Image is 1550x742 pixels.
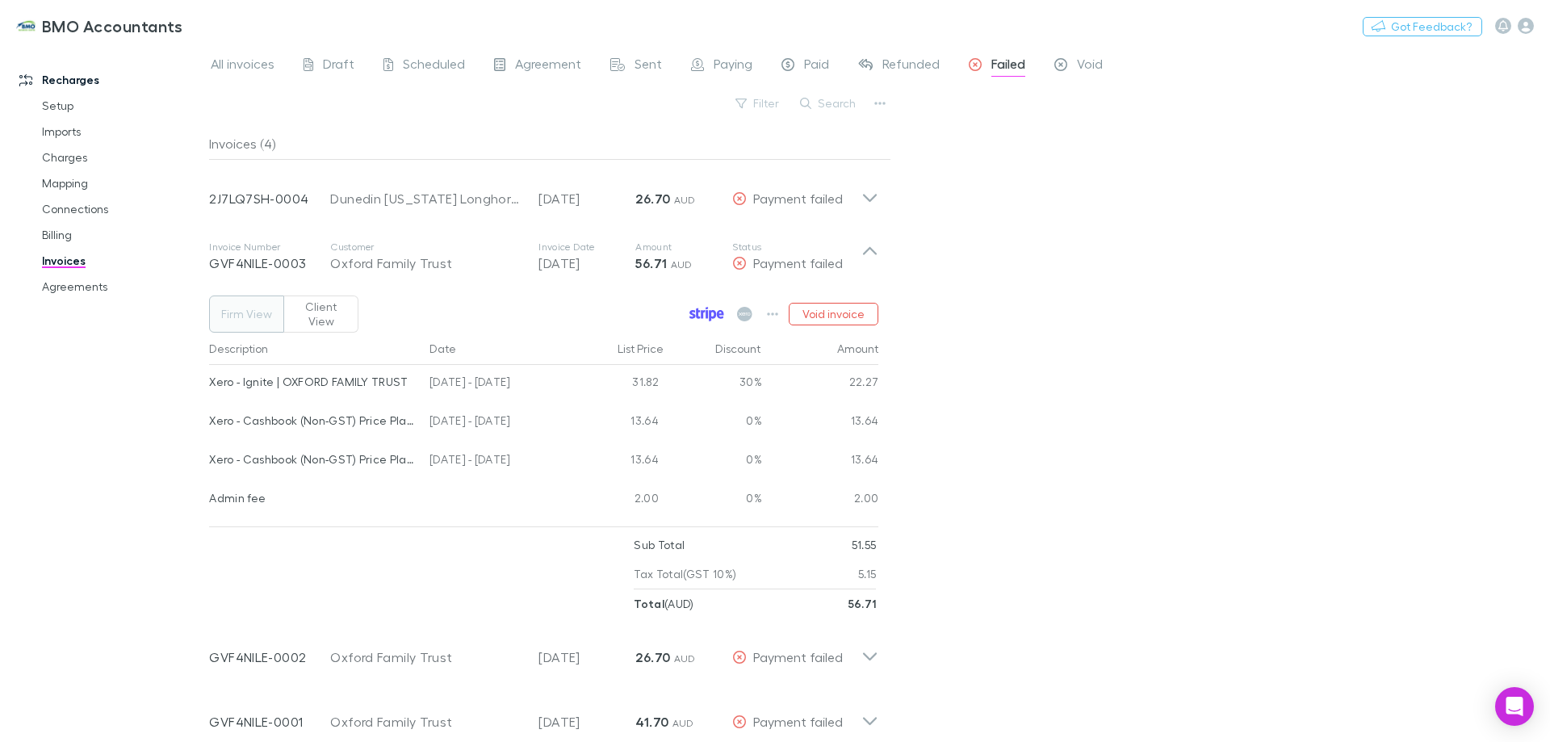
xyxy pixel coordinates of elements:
[538,189,635,208] p: [DATE]
[804,56,829,77] span: Paid
[330,241,522,254] p: Customer
[196,160,891,224] div: 2J7LQ7SH-0004Dunedin [US_STATE] Longhorns Pty Ltd[DATE]26.70 AUDPayment failed
[323,56,354,77] span: Draft
[330,648,522,667] div: Oxford Family Trust
[665,481,762,520] div: 0%
[3,67,218,93] a: Recharges
[852,530,877,560] p: 51.55
[635,56,662,77] span: Sent
[991,56,1025,77] span: Failed
[727,94,789,113] button: Filter
[672,717,694,729] span: AUD
[209,296,284,333] button: Firm View
[634,589,693,618] p: ( AUD )
[209,365,417,399] div: Xero - Ignite | OXFORD FAMILY TRUST
[209,442,417,476] div: Xero - Cashbook (Non-GST) Price Plan | BS & [PERSON_NAME]
[762,404,879,442] div: 13.64
[674,194,696,206] span: AUD
[762,442,879,481] div: 13.64
[209,241,330,254] p: Invoice Number
[211,56,274,77] span: All invoices
[330,712,522,732] div: Oxford Family Trust
[732,241,861,254] p: Status
[634,597,664,610] strong: Total
[538,241,635,254] p: Invoice Date
[882,56,940,77] span: Refunded
[789,303,878,325] button: Void invoice
[848,597,877,610] strong: 56.71
[792,94,865,113] button: Search
[568,365,665,404] div: 31.82
[209,712,330,732] p: GVF4NILE-0001
[16,16,36,36] img: BMO Accountants's Logo
[674,652,696,664] span: AUD
[635,255,667,271] strong: 56.71
[330,189,522,208] div: Dunedin [US_STATE] Longhorns Pty Ltd
[330,254,522,273] div: Oxford Family Trust
[635,241,732,254] p: Amount
[26,274,218,300] a: Agreements
[753,255,843,270] span: Payment failed
[1363,17,1482,36] button: Got Feedback?
[671,258,693,270] span: AUD
[515,56,581,77] span: Agreement
[665,404,762,442] div: 0%
[209,404,417,438] div: Xero - Cashbook (Non-GST) Price Plan | BS & [PERSON_NAME]
[635,649,670,665] strong: 26.70
[762,365,879,404] div: 22.27
[568,442,665,481] div: 13.64
[714,56,752,77] span: Paying
[209,481,417,515] div: Admin fee
[665,442,762,481] div: 0%
[6,6,193,45] a: BMO Accountants
[635,714,668,730] strong: 41.70
[283,296,358,333] button: Client View
[26,248,218,274] a: Invoices
[209,189,330,208] p: 2J7LQ7SH-0004
[568,481,665,520] div: 2.00
[762,481,879,520] div: 2.00
[26,222,218,248] a: Billing
[26,145,218,170] a: Charges
[858,560,876,589] p: 5.15
[753,649,843,664] span: Payment failed
[209,648,330,667] p: GVF4NILE-0002
[1495,687,1534,726] div: Open Intercom Messenger
[665,365,762,404] div: 30%
[568,404,665,442] div: 13.64
[634,560,736,589] p: Tax Total (GST 10%)
[538,712,635,732] p: [DATE]
[1077,56,1103,77] span: Void
[423,404,568,442] div: [DATE] - [DATE]
[634,530,685,560] p: Sub Total
[538,254,635,273] p: [DATE]
[423,365,568,404] div: [DATE] - [DATE]
[538,648,635,667] p: [DATE]
[753,191,843,206] span: Payment failed
[196,224,891,289] div: Invoice NumberGVF4NILE-0003CustomerOxford Family TrustInvoice Date[DATE]Amount56.71 AUDStatusPaym...
[26,196,218,222] a: Connections
[42,16,183,36] h3: BMO Accountants
[753,714,843,729] span: Payment failed
[423,442,568,481] div: [DATE] - [DATE]
[403,56,465,77] span: Scheduled
[209,254,330,273] p: GVF4NILE-0003
[196,618,891,683] div: GVF4NILE-0002Oxford Family Trust[DATE]26.70 AUDPayment failed
[26,93,218,119] a: Setup
[26,119,218,145] a: Imports
[635,191,670,207] strong: 26.70
[26,170,218,196] a: Mapping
